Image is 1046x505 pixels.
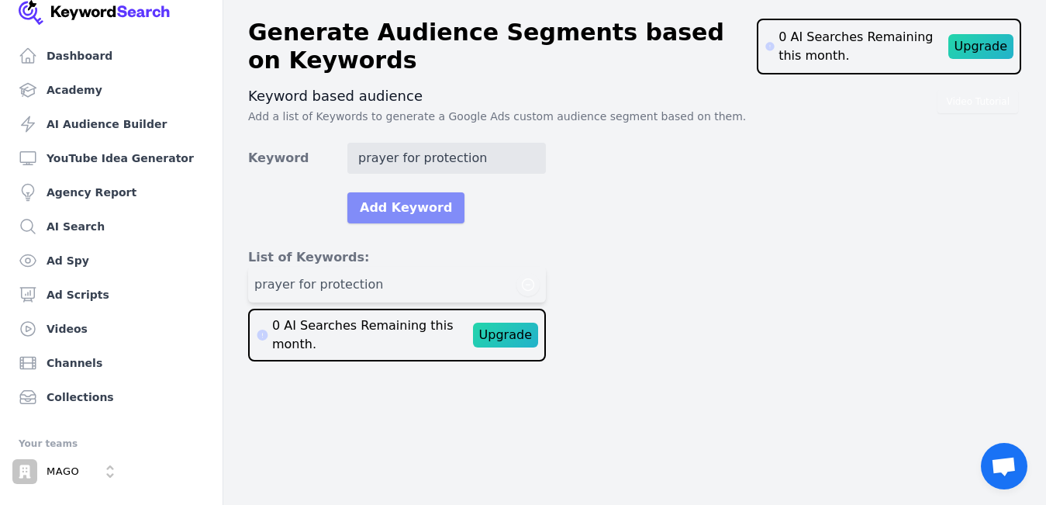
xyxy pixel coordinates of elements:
[47,465,79,479] p: MAGO
[12,74,210,105] a: Academy
[757,19,1021,74] div: 0 AI Searches Remaining this month.
[12,109,210,140] a: AI Audience Builder
[248,19,757,74] h1: Generate Audience Segments based on Keywords
[12,459,123,484] button: Open organization switcher
[948,34,1013,59] div: Upgrade
[12,279,210,310] a: Ad Scripts
[12,177,210,208] a: Agency Report
[981,443,1027,489] div: Open chat
[937,90,1018,113] button: Video Tutorial
[248,87,1021,105] h3: Keyword based audience
[473,323,538,348] div: Upgrade
[12,245,210,276] a: Ad Spy
[347,192,464,223] button: Add Keyword
[12,143,210,174] a: YouTube Idea Generator
[12,313,210,344] a: Videos
[248,248,546,267] h3: List of Keywords:
[12,382,210,413] a: Collections
[12,211,210,242] a: AI Search
[19,434,204,453] div: Your teams
[12,40,210,71] a: Dashboard
[248,109,1021,124] p: Add a list of Keywords to generate a Google Ads custom audience segment based on them.
[254,275,383,294] span: prayer for protection
[248,149,347,168] label: Keyword
[248,309,546,361] div: 0 AI Searches Remaining this month.
[347,143,546,174] input: Enter a Keyword
[12,459,37,484] img: MAGO
[12,348,210,379] a: Channels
